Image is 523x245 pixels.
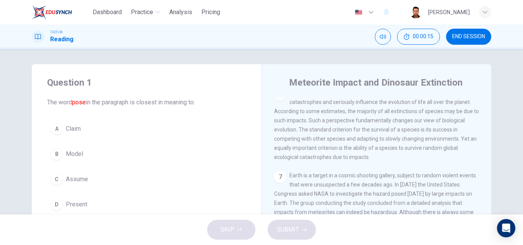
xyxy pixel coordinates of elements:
img: Profile picture [410,6,422,18]
h1: Reading [50,35,74,44]
button: END SESSION [446,29,491,45]
div: D [51,198,63,211]
span: Pricing [201,8,220,17]
button: Pricing [198,5,223,19]
span: Dashboard [93,8,122,17]
span: Analysis [169,8,192,17]
button: Analysis [166,5,195,19]
div: A [51,123,63,135]
button: Practice [128,5,163,19]
div: 7 [274,171,286,183]
span: Assume [66,175,88,184]
span: The word in the paragraph is closest in meaning to: [47,98,246,107]
button: DPresent [47,195,246,214]
div: Open Intercom Messenger [497,219,515,237]
div: Hide [397,29,440,45]
span: 00:00:15 [413,34,433,40]
span: Earth is a target in a cosmic shooting gallery, subject to random violent events that were unsusp... [274,172,476,224]
button: CAssume [47,170,246,189]
div: Mute [375,29,391,45]
div: B [51,148,63,160]
font: pose [72,99,86,106]
img: EduSynch logo [32,5,72,20]
h4: Question 1 [47,76,246,89]
button: AClaim [47,119,246,138]
img: en [354,10,363,15]
span: Present [66,200,87,209]
button: Dashboard [90,5,125,19]
div: C [51,173,63,185]
span: END SESSION [452,34,485,40]
span: TOEFL® [50,29,62,35]
button: BModel [47,144,246,164]
h4: Meteorite Impact and Dinosaur Extinction [289,76,463,89]
span: Practice [131,8,153,17]
span: Claim [66,124,81,133]
button: 00:00:15 [397,29,440,45]
span: Model [66,149,83,159]
div: [PERSON_NAME] [428,8,470,17]
a: EduSynch logo [32,5,90,20]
